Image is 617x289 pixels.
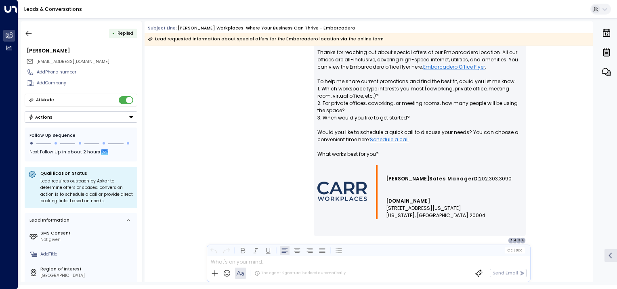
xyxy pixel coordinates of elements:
div: Actions [28,114,53,120]
div: A [508,237,514,244]
div: Next Follow Up: [29,148,132,157]
div: AddTitle [40,251,135,258]
span: Replied [118,30,133,36]
label: Region of Interest [40,266,135,272]
a: Leads & Conversations [24,6,82,13]
div: [PERSON_NAME] Workplaces: Where Your Business Can Thrive - Embarcadero [178,25,355,31]
span: Subject Line: [148,25,177,31]
span: In about 2 hours [62,148,100,157]
div: • [112,28,115,39]
div: A [520,237,526,244]
span: Cc Bcc [507,248,523,252]
div: Button group with a nested menu [25,111,137,123]
div: [GEOGRAPHIC_DATA] [40,272,135,279]
span: D: [474,175,479,182]
p: Qualification Status [40,170,134,176]
span: [STREET_ADDRESS][US_STATE] [US_STATE], [GEOGRAPHIC_DATA] 20004 [386,205,485,219]
div: AddCompany [37,80,137,86]
span: [PERSON_NAME] [386,175,429,182]
div: Signature [317,165,522,219]
button: Undo [209,245,218,255]
div: Lead requested information about special offers for the Embarcadero location via the online form [148,35,384,43]
span: | [513,248,514,252]
div: The agent signature is added automatically [254,270,346,276]
span: 202.303.3090 [479,175,512,182]
div: AI Mode [36,96,54,104]
div: Lead Information [27,217,69,224]
span: Sales Manager [429,175,474,182]
div: Not given [40,237,135,243]
div: 4 [512,237,518,244]
a: Embarcadero Office Flyer [423,63,485,71]
div: [PERSON_NAME] [27,47,137,54]
p: Hi Askar, Thanks for reaching out about special offers at our Embarcadero location. All our offic... [317,34,522,165]
button: Cc|Bcc [505,247,525,253]
span: au@potatix.com [36,59,109,65]
a: [DOMAIN_NAME] [386,197,430,205]
img: AIorK4wmdUJwxG-Ohli4_RqUq38BnJAHKKEYH_xSlvu27wjOc-0oQwkM4SVe9z6dKjMHFqNbWJnNn1sJRSAT [317,182,367,201]
label: SMS Consent [40,230,135,237]
div: AddPhone number [37,69,137,75]
button: Actions [25,111,137,123]
button: Redo [221,245,231,255]
div: S [516,237,522,244]
span: [EMAIL_ADDRESS][DOMAIN_NAME] [36,59,109,65]
div: Lead requires outreach by Askar to determine offers or spaces; conversion action is to schedule a... [40,178,134,205]
a: Schedule a call [370,136,409,143]
div: Follow Up Sequence [29,132,132,139]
